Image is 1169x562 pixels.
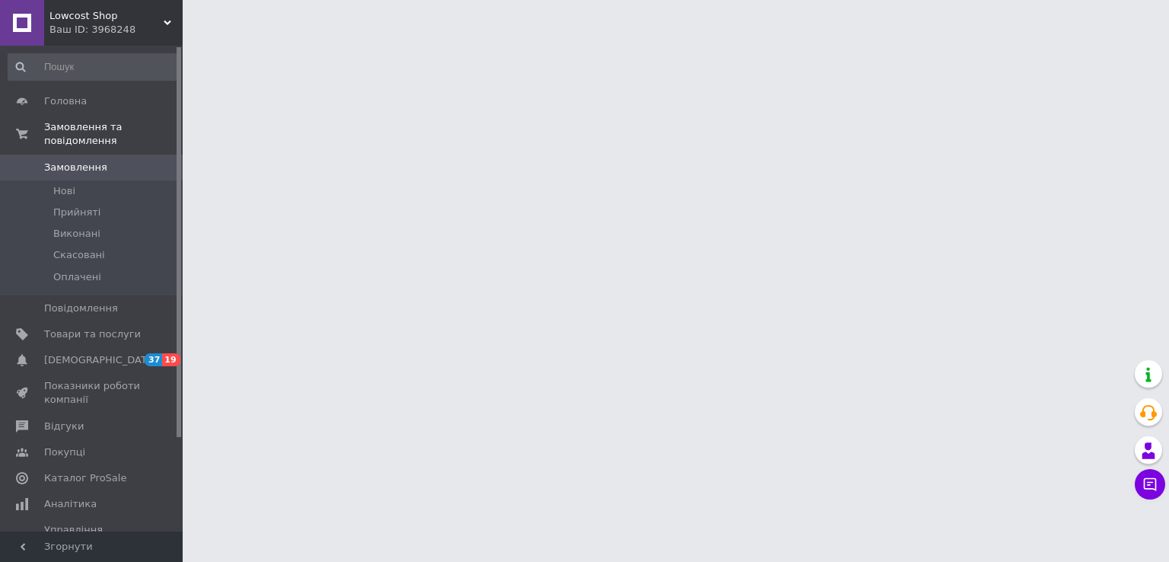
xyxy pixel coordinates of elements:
[8,53,180,81] input: Пошук
[44,94,87,108] span: Головна
[53,184,75,198] span: Нові
[44,161,107,174] span: Замовлення
[44,120,183,148] span: Замовлення та повідомлення
[44,327,141,341] span: Товари та послуги
[44,523,141,551] span: Управління сайтом
[44,302,118,315] span: Повідомлення
[53,227,100,241] span: Виконані
[44,379,141,407] span: Показники роботи компанії
[44,420,84,433] span: Відгуки
[162,353,180,366] span: 19
[49,9,164,23] span: Lowcost Shop
[53,248,105,262] span: Скасовані
[44,445,85,459] span: Покупці
[1135,469,1165,500] button: Чат з покупцем
[53,270,101,284] span: Оплачені
[44,353,157,367] span: [DEMOGRAPHIC_DATA]
[145,353,162,366] span: 37
[44,471,126,485] span: Каталог ProSale
[53,206,100,219] span: Прийняті
[49,23,183,37] div: Ваш ID: 3968248
[44,497,97,511] span: Аналітика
